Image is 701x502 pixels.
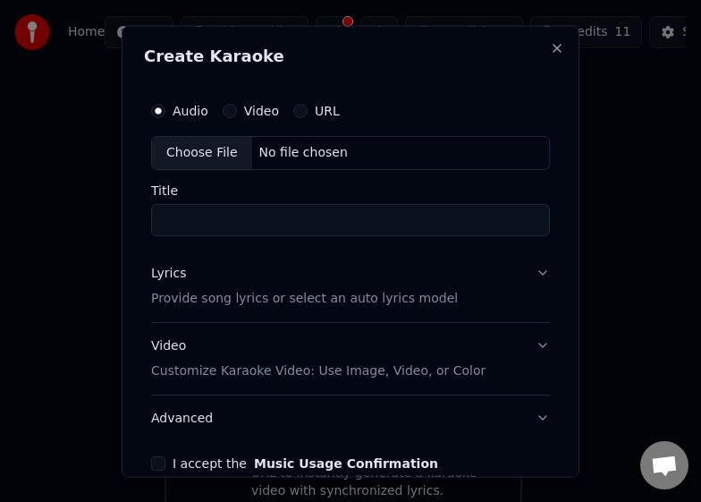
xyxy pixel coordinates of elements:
[252,143,355,161] div: No file chosen
[152,136,252,168] div: Choose File
[315,104,340,116] label: URL
[151,395,550,441] button: Advanced
[144,47,557,64] h2: Create Karaoke
[151,289,458,307] p: Provide song lyrics or select an auto lyrics model
[151,362,486,379] p: Customize Karaoke Video: Use Image, Video, or Color
[151,336,486,379] div: Video
[151,250,550,321] button: LyricsProvide song lyrics or select an auto lyrics model
[151,183,550,196] label: Title
[173,456,438,469] label: I accept the
[244,104,279,116] label: Video
[254,456,438,469] button: I accept the
[151,322,550,394] button: VideoCustomize Karaoke Video: Use Image, Video, or Color
[173,104,208,116] label: Audio
[151,264,186,282] div: Lyrics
